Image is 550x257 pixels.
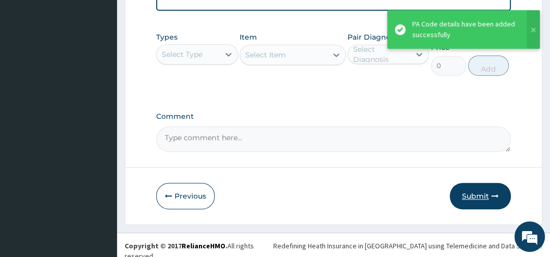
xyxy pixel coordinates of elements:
div: Chat with us now [53,57,171,70]
strong: Copyright © 2017 . [125,241,227,250]
div: Select Diagnosis [353,44,409,65]
button: Previous [156,183,215,209]
div: Redefining Heath Insurance in [GEOGRAPHIC_DATA] using Telemedicine and Data Science! [273,241,542,251]
a: RelianceHMO [182,241,225,250]
div: PA Code details have been added successfully [412,19,517,40]
img: d_794563401_company_1708531726252_794563401 [19,51,41,76]
label: Pair Diagnosis [348,32,400,42]
button: Submit [450,183,511,209]
span: We're online! [59,69,140,171]
textarea: Type your message and hit 'Enter' [5,159,194,195]
div: Select Type [162,49,202,59]
label: Types [156,33,178,42]
label: Comment [156,112,510,121]
div: Minimize live chat window [167,5,191,29]
button: Add [468,55,509,76]
label: Item [240,32,257,42]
